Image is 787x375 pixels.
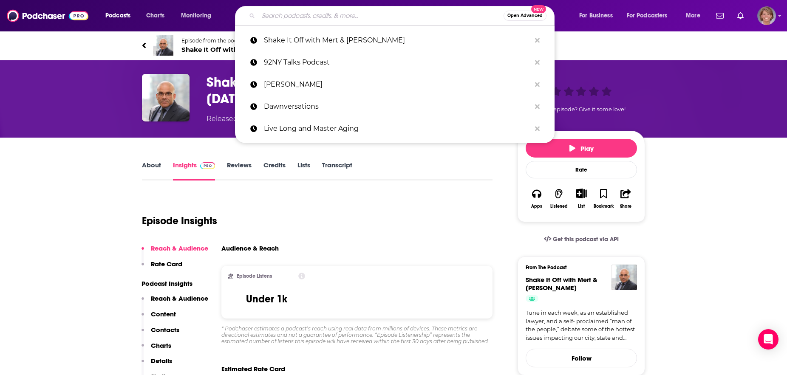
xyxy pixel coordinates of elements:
[142,244,208,260] button: Reach & Audience
[142,74,190,121] img: Shake It Off With Mert and Lucas 8-18-24 Hour 1
[627,10,668,22] span: For Podcasters
[570,183,592,214] div: Show More ButtonList
[142,214,217,227] h1: Episode Insights
[553,236,619,243] span: Get this podcast via API
[322,161,352,180] a: Transcript
[526,276,597,292] a: Shake It Off with Mert & Lucas
[142,326,179,341] button: Contacts
[592,183,614,214] button: Bookmark
[526,139,637,158] button: Play
[200,162,215,169] img: Podchaser Pro
[537,106,626,113] span: Good episode? Give it some love!
[173,161,215,180] a: InsightsPodchaser Pro
[573,9,623,23] button: open menu
[264,29,531,51] p: Shake It Off with Mert & Lucas
[258,9,504,23] input: Search podcasts, credits, & more...
[142,279,208,288] p: Podcast Insights
[526,183,548,214] button: Apps
[297,161,310,180] a: Lists
[151,244,208,252] p: Reach & Audience
[526,161,637,178] div: Rate
[141,9,170,23] a: Charts
[221,325,493,344] div: * Podchaser estimates a podcast’s reach using real data from millions of devices. These metrics a...
[526,276,597,292] span: Shake It Off with Mert & [PERSON_NAME]
[264,118,531,140] p: Live Long and Master Aging
[146,10,164,22] span: Charts
[686,10,700,22] span: More
[207,114,260,124] div: Released [DATE]
[526,349,637,367] button: Follow
[548,183,570,214] button: Listened
[507,14,543,18] span: Open Advanced
[151,326,179,334] p: Contacts
[153,35,173,56] img: Shake It Off with Mert & Lucas
[621,9,680,23] button: open menu
[264,51,531,73] p: 92NY Talks Podcast
[611,265,637,290] img: Shake It Off with Mert & Lucas
[579,10,613,22] span: For Business
[734,8,747,23] a: Show notifications dropdown
[175,9,222,23] button: open menu
[142,35,645,56] a: Shake It Off with Mert & LucasEpisode from the podcastShake It Off with Mert & [PERSON_NAME]
[151,260,182,268] p: Rate Card
[181,45,320,54] span: Shake It Off with Mert & [PERSON_NAME]
[105,10,130,22] span: Podcasts
[181,10,211,22] span: Monitoring
[235,29,555,51] a: Shake It Off with Mert & [PERSON_NAME]
[550,204,568,209] div: Listened
[572,189,590,198] button: Show More Button
[531,204,542,209] div: Apps
[680,9,711,23] button: open menu
[235,51,555,73] a: 92NY Talks Podcast
[235,118,555,140] a: Live Long and Master Aging
[151,294,208,302] p: Reach & Audience
[264,73,531,96] p: Mark Hyman
[537,229,626,250] a: Get this podcast via API
[207,74,504,107] h3: Shake It Off With Mert and Lucas 8-18-24 Hour 1
[620,204,631,209] div: Share
[531,5,546,13] span: New
[713,8,727,23] a: Show notifications dropdown
[594,204,614,209] div: Bookmark
[151,357,172,365] p: Details
[151,310,176,318] p: Content
[7,8,88,24] img: Podchaser - Follow, Share and Rate Podcasts
[615,183,637,214] button: Share
[142,161,161,180] a: About
[99,9,142,23] button: open menu
[246,293,287,305] h3: Under 1k
[243,6,563,25] div: Search podcasts, credits, & more...
[578,203,585,209] div: List
[151,341,171,350] p: Charts
[142,310,176,326] button: Content
[264,96,531,118] p: Dawnversations
[237,273,272,279] h2: Episode Listens
[142,260,182,276] button: Rate Card
[235,96,555,118] a: Dawnversations
[227,161,252,180] a: Reviews
[757,6,776,25] button: Show profile menu
[181,37,320,44] span: Episode from the podcast
[221,244,279,252] h3: Audience & Reach
[526,265,630,271] h3: From The Podcast
[757,6,776,25] img: User Profile
[504,11,546,21] button: Open AdvancedNew
[263,161,286,180] a: Credits
[142,294,208,310] button: Reach & Audience
[142,357,172,372] button: Details
[758,329,779,350] div: Open Intercom Messenger
[757,6,776,25] span: Logged in as terriaslater
[235,73,555,96] a: [PERSON_NAME]
[569,144,594,152] span: Play
[221,365,285,373] span: Estimated Rate Card
[142,341,171,357] button: Charts
[526,309,637,342] a: Tune in each week, as an established lawyer, and a self- proclaimed “man of the people,” debate s...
